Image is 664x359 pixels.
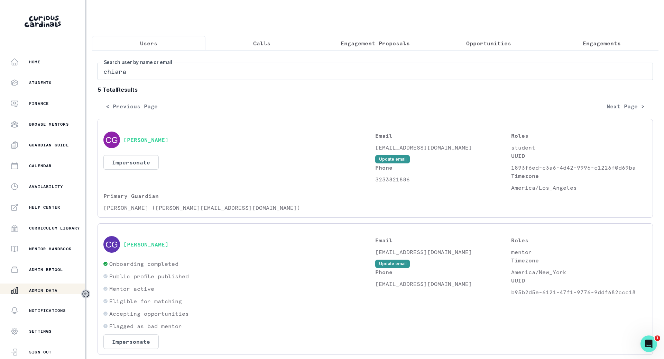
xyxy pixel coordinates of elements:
span: 1 [655,335,660,341]
button: [PERSON_NAME] [123,136,168,143]
p: student [511,143,647,152]
button: [PERSON_NAME] [123,241,168,248]
p: Eligible for matching [109,297,182,305]
p: Timezone [511,256,647,264]
p: Engagements [583,39,621,47]
p: Calendar [29,163,52,169]
p: mentor [511,248,647,256]
p: Email [375,236,511,244]
p: Mentor active [109,285,154,293]
p: Guardian Guide [29,142,69,148]
button: Impersonate [103,334,159,349]
p: Mentor Handbook [29,246,72,252]
p: Phone [375,163,511,172]
p: [EMAIL_ADDRESS][DOMAIN_NAME] [375,248,511,256]
img: svg [103,132,120,148]
p: UUID [511,276,647,285]
p: Engagement Proposals [341,39,410,47]
p: Roles [511,236,647,244]
p: Finance [29,101,49,106]
button: Impersonate [103,155,159,170]
p: Onboarding completed [109,260,178,268]
p: Browse Mentors [29,122,69,127]
p: Admin Data [29,288,57,293]
p: Home [29,59,40,65]
p: Public profile published [109,272,189,280]
p: [EMAIL_ADDRESS][DOMAIN_NAME] [375,143,511,152]
p: Timezone [511,172,647,180]
p: Availability [29,184,63,189]
p: Help Center [29,205,60,210]
p: Settings [29,329,52,334]
button: < Previous Page [98,99,166,113]
p: 3233821886 [375,175,511,183]
p: b95b2d5e-6121-47f1-9776-9ddf682ccc18 [511,288,647,296]
p: Flagged as bad mentor [109,322,182,330]
p: Students [29,80,52,86]
p: [EMAIL_ADDRESS][DOMAIN_NAME] [375,280,511,288]
button: Update email [375,155,410,163]
img: svg [103,236,120,253]
button: Next Page > [598,99,653,113]
p: America/New_York [511,268,647,276]
p: Opportunities [466,39,511,47]
p: Phone [375,268,511,276]
b: 5 Total Results [98,86,653,94]
p: Curriculum Library [29,225,80,231]
p: Admin Retool [29,267,63,272]
p: Calls [253,39,270,47]
button: Toggle sidebar [81,289,90,298]
iframe: Intercom live chat [640,335,657,352]
p: Accepting opportunities [109,309,189,318]
p: Roles [511,132,647,140]
button: Update email [375,260,410,268]
p: Primary Guardian [103,192,375,200]
p: America/Los_Angeles [511,183,647,192]
p: Sign Out [29,349,52,355]
p: Notifications [29,308,66,313]
p: Users [140,39,157,47]
p: UUID [511,152,647,160]
p: Email [375,132,511,140]
img: Curious Cardinals Logo [25,16,61,27]
p: [PERSON_NAME] ([PERSON_NAME][EMAIL_ADDRESS][DOMAIN_NAME]) [103,204,375,212]
p: 1893f6ed-c3a6-4d42-9996-c1226f0d69ba [511,163,647,172]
